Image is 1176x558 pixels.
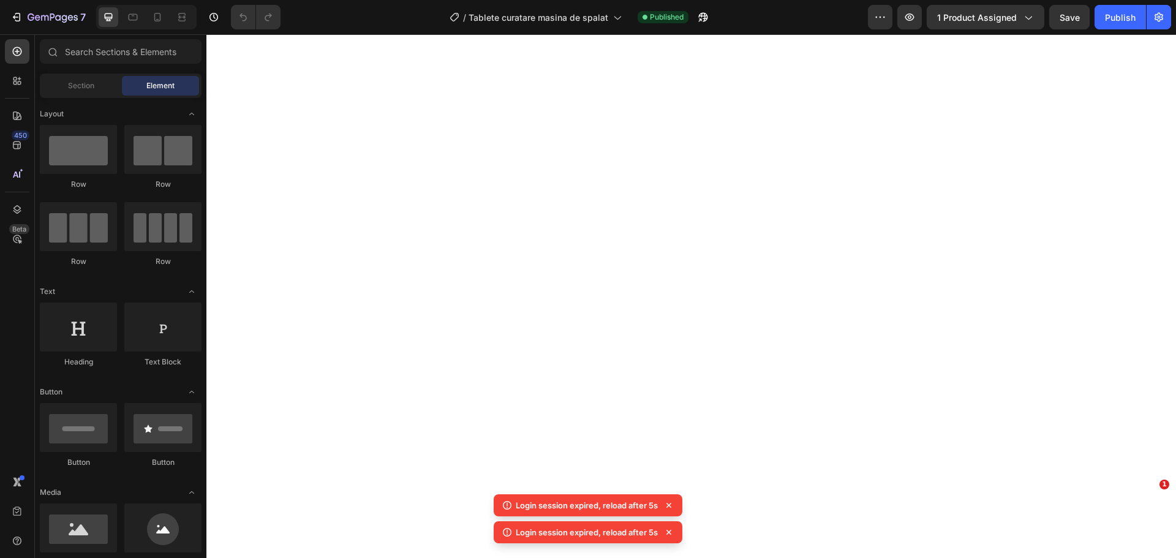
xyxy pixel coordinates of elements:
span: Element [146,80,175,91]
p: 7 [80,10,86,25]
div: Beta [9,224,29,234]
div: Row [40,179,117,190]
div: Undo/Redo [231,5,281,29]
span: Toggle open [182,104,202,124]
span: / [463,11,466,24]
iframe: Design area [206,34,1176,558]
div: Publish [1105,11,1136,24]
span: Button [40,386,62,398]
span: Save [1060,12,1080,23]
span: Tablete curatare masina de spalat [469,11,608,24]
input: Search Sections & Elements [40,39,202,64]
span: Toggle open [182,382,202,402]
div: Button [124,457,202,468]
span: Section [68,80,94,91]
div: 450 [12,130,29,140]
div: Row [124,179,202,190]
button: Save [1049,5,1090,29]
span: 1 product assigned [937,11,1017,24]
div: Row [40,256,117,267]
span: Toggle open [182,483,202,502]
span: Layout [40,108,64,119]
span: Toggle open [182,282,202,301]
div: Heading [40,356,117,368]
button: 1 product assigned [927,5,1044,29]
p: Login session expired, reload after 5s [516,526,658,538]
button: Publish [1095,5,1146,29]
span: 1 [1159,480,1169,489]
div: Text Block [124,356,202,368]
div: Row [124,256,202,267]
p: Login session expired, reload after 5s [516,499,658,511]
button: 7 [5,5,91,29]
span: Text [40,286,55,297]
span: Published [650,12,684,23]
div: Button [40,457,117,468]
iframe: Intercom live chat [1134,498,1164,527]
span: Media [40,487,61,498]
